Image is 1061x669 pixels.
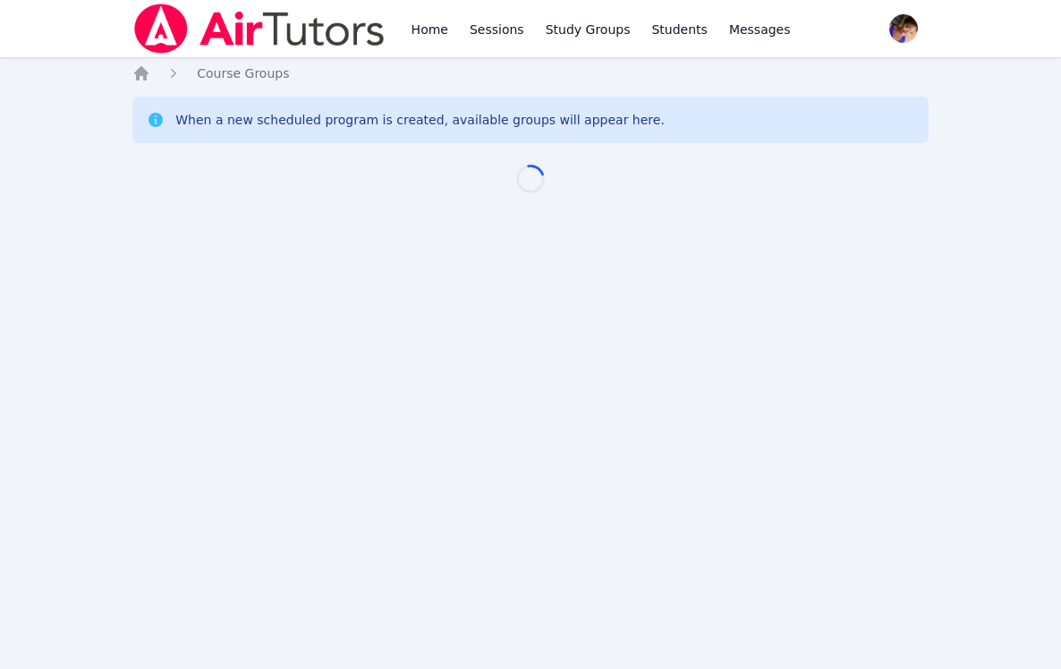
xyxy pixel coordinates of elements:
[175,111,665,129] div: When a new scheduled program is created, available groups will appear here.
[132,64,929,82] nav: Breadcrumb
[132,4,386,54] img: Air Tutors
[197,64,289,82] a: Course Groups
[729,21,791,38] span: Messages
[197,66,289,80] span: Course Groups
